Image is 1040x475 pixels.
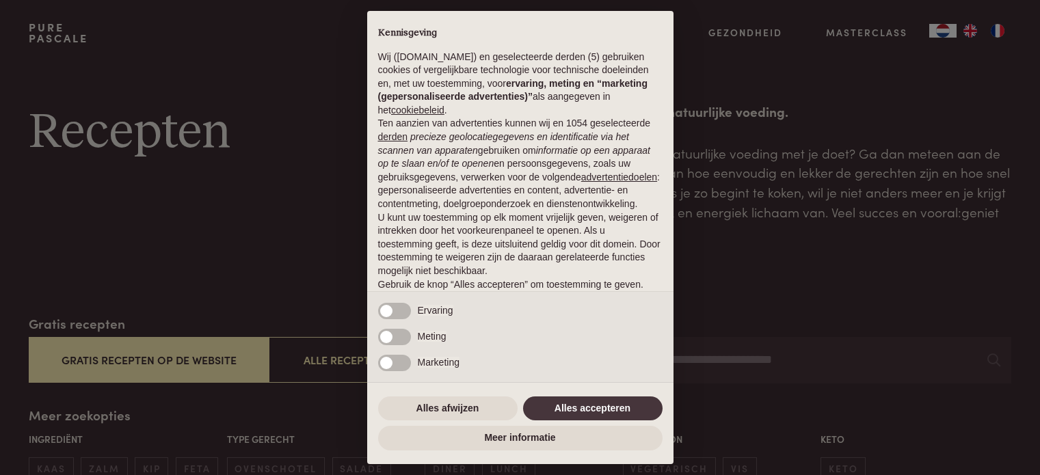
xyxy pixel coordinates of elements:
[418,305,453,316] span: Ervaring
[378,131,629,156] em: precieze geolocatiegegevens en identificatie via het scannen van apparaten
[378,278,663,318] p: Gebruik de knop “Alles accepteren” om toestemming te geven. Gebruik de knop “Alles afwijzen” om d...
[378,396,518,421] button: Alles afwijzen
[378,117,663,211] p: Ten aanzien van advertenties kunnen wij en 1054 geselecteerde gebruiken om en persoonsgegevens, z...
[378,27,663,40] h2: Kennisgeving
[523,396,663,421] button: Alles accepteren
[378,211,663,278] p: U kunt uw toestemming op elk moment vrijelijk geven, weigeren of intrekken door het voorkeurenpan...
[378,78,648,103] strong: ervaring, meting en “marketing (gepersonaliseerde advertenties)”
[378,131,408,144] button: derden
[378,426,663,450] button: Meer informatie
[581,171,657,185] button: advertentiedoelen
[378,51,663,118] p: Wij ([DOMAIN_NAME]) en geselecteerde derden (5) gebruiken cookies of vergelijkbare technologie vo...
[378,145,651,169] em: informatie op een apparaat op te slaan en/of te openen
[391,105,444,116] a: cookiebeleid
[418,357,459,368] span: Marketing
[418,331,446,342] span: Meting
